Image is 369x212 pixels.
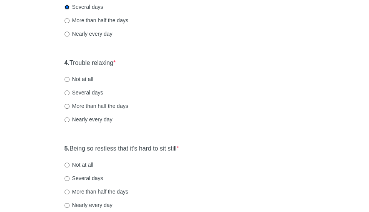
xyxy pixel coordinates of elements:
[65,77,69,82] input: Not at all
[65,188,128,195] label: More than half the days
[65,201,113,209] label: Nearly every day
[65,203,69,208] input: Nearly every day
[65,90,69,95] input: Several days
[65,18,69,23] input: More than half the days
[65,75,93,83] label: Not at all
[65,144,179,153] label: Being so restless that it's hard to sit still
[65,89,103,96] label: Several days
[65,145,69,152] strong: 5.
[65,59,116,68] label: Trouble relaxing
[65,17,128,24] label: More than half the days
[65,3,103,11] label: Several days
[65,161,93,169] label: Not at all
[65,102,128,110] label: More than half the days
[65,189,69,194] input: More than half the days
[65,162,69,167] input: Not at all
[65,60,69,66] strong: 4.
[65,30,113,38] label: Nearly every day
[65,104,69,109] input: More than half the days
[65,116,113,123] label: Nearly every day
[65,176,69,181] input: Several days
[65,117,69,122] input: Nearly every day
[65,174,103,182] label: Several days
[65,5,69,10] input: Several days
[65,31,69,36] input: Nearly every day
